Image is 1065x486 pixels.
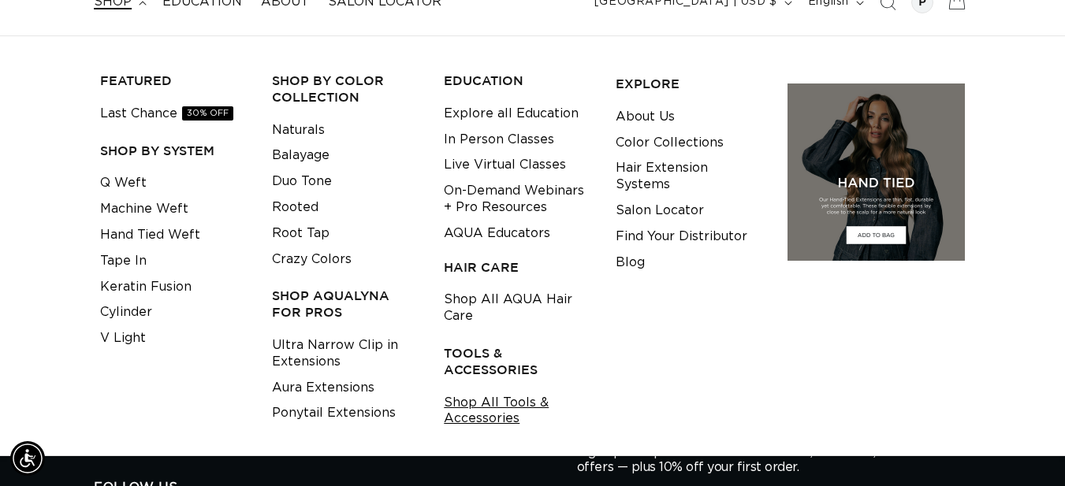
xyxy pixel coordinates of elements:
[272,221,330,247] a: Root Tap
[100,101,233,127] a: Last Chance30% OFF
[272,247,352,273] a: Crazy Colors
[444,101,579,127] a: Explore all Education
[272,72,419,106] h3: Shop by Color Collection
[100,196,188,222] a: Machine Weft
[444,259,591,276] h3: HAIR CARE
[577,445,971,475] p: Sign up for updates on new collections, education, and exclusive offers — plus 10% off your first...
[444,221,550,247] a: AQUA Educators
[272,117,325,143] a: Naturals
[100,222,200,248] a: Hand Tied Weft
[272,288,419,321] h3: Shop AquaLyna for Pros
[616,130,724,156] a: Color Collections
[272,332,419,375] a: Ultra Narrow Clip in Extensions
[444,287,591,329] a: Shop All AQUA Hair Care
[100,299,152,325] a: Cylinder
[616,155,763,198] a: Hair Extension Systems
[10,441,45,476] div: Accessibility Menu
[444,345,591,378] h3: TOOLS & ACCESSORIES
[444,152,566,178] a: Live Virtual Classes
[100,143,248,159] h3: SHOP BY SYSTEM
[616,104,675,130] a: About Us
[272,400,396,426] a: Ponytail Extensions
[444,390,591,432] a: Shop All Tools & Accessories
[272,169,332,195] a: Duo Tone
[444,127,554,153] a: In Person Classes
[616,76,763,92] h3: EXPLORE
[100,248,147,274] a: Tape In
[444,72,591,89] h3: EDUCATION
[272,375,374,401] a: Aura Extensions
[272,143,330,169] a: Balayage
[616,198,704,224] a: Salon Locator
[272,195,318,221] a: Rooted
[444,178,591,221] a: On-Demand Webinars + Pro Resources
[616,224,747,250] a: Find Your Distributor
[100,170,147,196] a: Q Weft
[100,325,146,351] a: V Light
[182,106,233,121] span: 30% OFF
[616,250,645,276] a: Blog
[100,274,192,300] a: Keratin Fusion
[986,410,1065,486] iframe: Chat Widget
[100,72,248,89] h3: FEATURED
